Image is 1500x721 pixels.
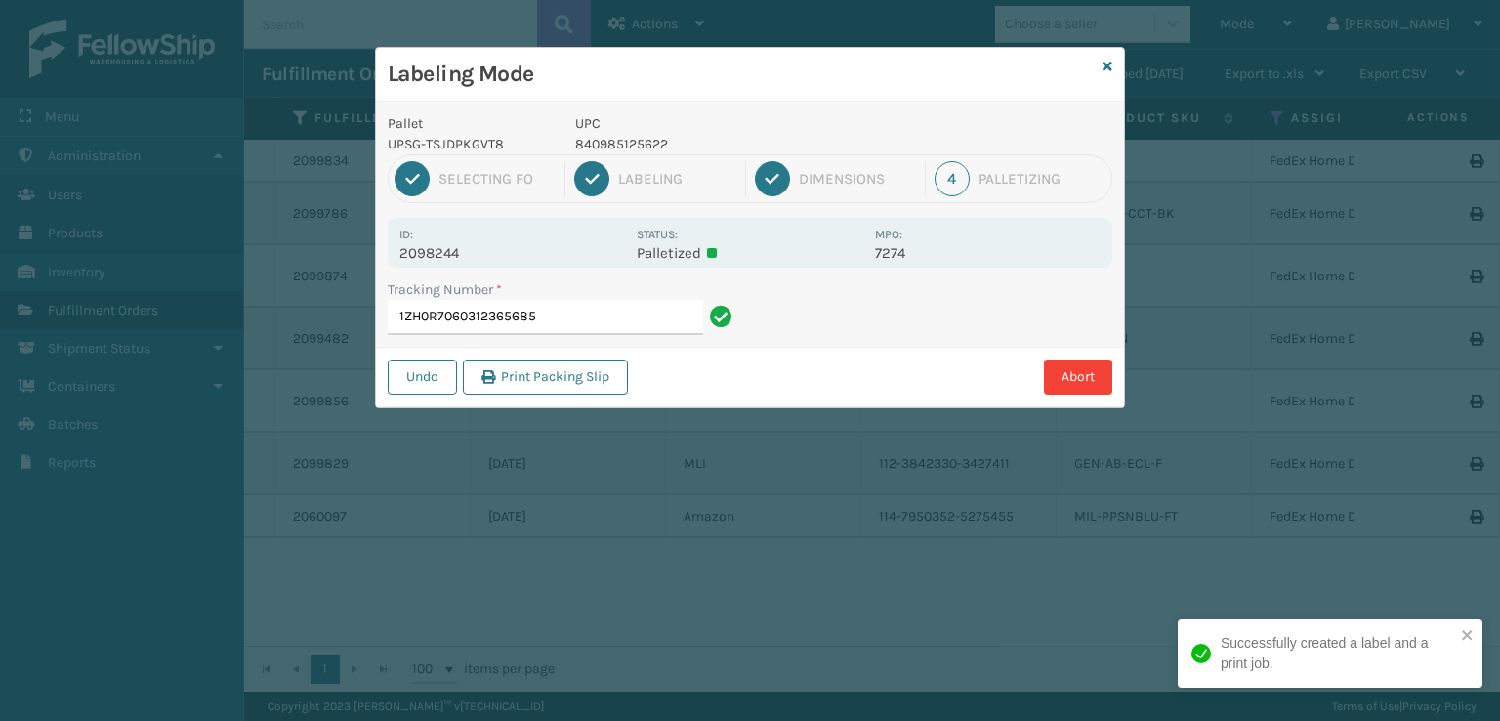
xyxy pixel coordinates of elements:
[1044,360,1112,395] button: Abort
[935,161,970,196] div: 4
[438,170,556,188] div: Selecting FO
[399,244,625,262] p: 2098244
[1461,627,1475,646] button: close
[463,360,628,395] button: Print Packing Slip
[979,170,1105,188] div: Palletizing
[575,134,863,154] p: 840985125622
[875,228,902,241] label: MPO:
[637,228,678,241] label: Status:
[1221,633,1455,674] div: Successfully created a label and a print job.
[575,113,863,134] p: UPC
[618,170,735,188] div: Labeling
[399,228,413,241] label: Id:
[755,161,790,196] div: 3
[637,244,862,262] p: Palletized
[388,279,502,300] label: Tracking Number
[388,60,1095,89] h3: Labeling Mode
[875,244,1101,262] p: 7274
[574,161,609,196] div: 2
[799,170,916,188] div: Dimensions
[388,360,457,395] button: Undo
[388,113,552,134] p: Pallet
[388,134,552,154] p: UPSG-TSJDPKGVT8
[395,161,430,196] div: 1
